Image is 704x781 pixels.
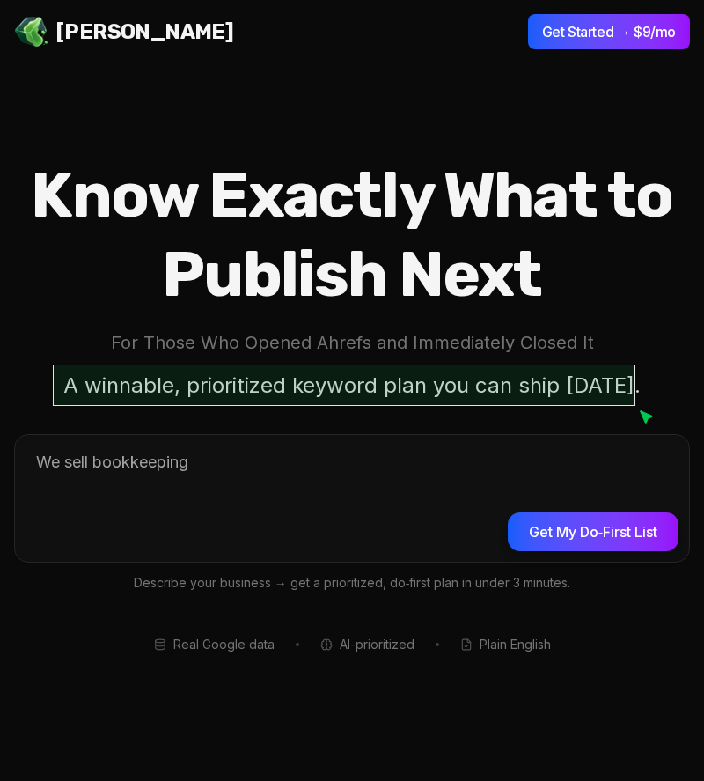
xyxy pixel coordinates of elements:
p: For Those Who Opened Ahrefs and Immediately Closed It [14,328,690,357]
h1: Know Exactly What to Publish Next [14,156,690,314]
span: [PERSON_NAME] [56,18,233,46]
p: A winnable, prioritized keyword plan you can ship [DATE]. [53,365,651,406]
span: Real Google data [173,636,275,653]
span: AI-prioritized [340,636,414,653]
button: Get Started → $9/mo [528,14,690,49]
p: Describe your business → get a prioritized, do‑first plan in under 3 minutes. [14,573,690,593]
button: Get My Do‑First List [508,512,678,551]
img: Jello SEO Logo [14,14,49,49]
span: Plain English [480,636,551,653]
